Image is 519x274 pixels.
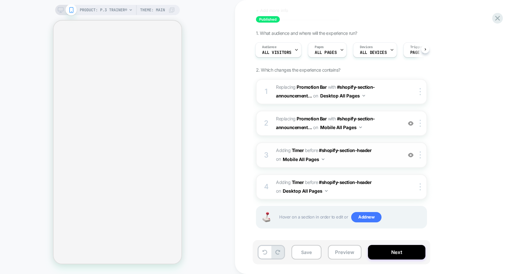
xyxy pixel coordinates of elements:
span: Replacing [276,84,327,90]
span: Page Load [410,50,432,55]
span: Hover on a section in order to edit or [279,212,423,222]
div: 1 [263,85,270,98]
button: Mobile All Pages [320,123,362,132]
img: down arrow [325,190,328,192]
span: PRODUCT: P.3 Trainer® [80,5,127,15]
b: Timer [292,179,304,185]
span: on [276,155,281,163]
b: Promotion Bar [297,84,327,90]
span: WITH [328,84,336,90]
span: Add new [351,212,382,222]
img: crossed eye [408,121,413,126]
span: on [276,187,281,195]
img: crossed eye [408,152,413,158]
span: + Add more info [256,8,288,13]
button: Mobile All Pages [283,155,324,164]
div: 3 [263,149,270,162]
span: Theme: MAIN [140,5,165,15]
button: Next [368,245,425,259]
span: WITH [328,116,336,121]
b: Timer [292,147,304,153]
span: 2. Which changes the experience contains? [256,67,340,73]
span: Devices [360,45,372,49]
span: Published [256,16,280,23]
span: ALL DEVICES [360,50,387,55]
span: #shopify-section-header [319,147,371,153]
span: on [313,123,318,131]
span: ALL PAGES [315,50,337,55]
div: 4 [263,180,270,193]
span: Adding [276,179,304,185]
span: on [313,92,318,100]
button: Save [291,245,321,259]
span: Trigger [410,45,423,49]
img: close [420,88,421,95]
button: Desktop All Pages [283,186,328,196]
span: Audience [262,45,277,49]
span: #shopify-section-header [319,179,371,185]
img: down arrow [359,127,362,128]
div: 2 [263,117,270,130]
span: Adding [276,147,304,153]
span: Pages [315,45,324,49]
img: down arrow [362,95,365,96]
span: All Visitors [262,50,291,55]
img: down arrow [322,158,324,160]
button: Preview [328,245,361,259]
span: BEFORE [305,147,318,153]
span: Replacing [276,116,327,121]
button: Desktop All Pages [320,91,365,100]
img: close [420,151,421,158]
img: close [420,120,421,127]
span: 1. What audience and where will the experience run? [256,30,357,36]
img: Joystick [260,212,273,222]
span: BEFORE [305,179,318,185]
img: close [420,183,421,190]
b: Promotion Bar [297,116,327,121]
